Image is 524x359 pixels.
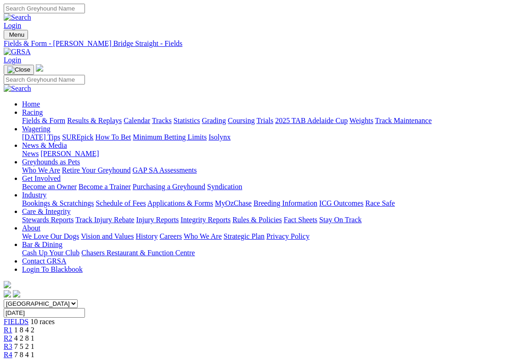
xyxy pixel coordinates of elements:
a: FIELDS [4,318,28,325]
a: Greyhounds as Pets [22,158,80,166]
a: R4 [4,351,12,359]
a: Coursing [228,117,255,124]
img: logo-grsa-white.png [36,64,43,72]
a: Vision and Values [81,232,134,240]
a: GAP SA Assessments [133,166,197,174]
a: Track Injury Rebate [75,216,134,224]
a: ICG Outcomes [319,199,363,207]
a: Weights [349,117,373,124]
a: MyOzChase [215,199,252,207]
a: News & Media [22,141,67,149]
a: News [22,150,39,157]
img: facebook.svg [4,290,11,297]
span: 4 2 8 1 [14,334,34,342]
a: Syndication [207,183,242,191]
a: How To Bet [96,133,131,141]
a: Racing [22,108,43,116]
a: Who We Are [184,232,222,240]
a: Careers [159,232,182,240]
a: Fields & Form [22,117,65,124]
a: [PERSON_NAME] [40,150,99,157]
a: Isolynx [208,133,231,141]
a: Rules & Policies [232,216,282,224]
a: Login [4,56,21,64]
a: Chasers Restaurant & Function Centre [81,249,195,257]
a: Integrity Reports [180,216,231,224]
a: Become a Trainer [79,183,131,191]
span: 7 8 4 1 [14,351,34,359]
input: Select date [4,308,85,318]
a: Get Involved [22,174,61,182]
a: History [135,232,158,240]
span: 7 5 2 1 [14,342,34,350]
div: Racing [22,117,520,125]
div: News & Media [22,150,520,158]
input: Search [4,4,85,13]
div: Bar & Dining [22,249,520,257]
img: logo-grsa-white.png [4,281,11,288]
a: Track Maintenance [375,117,432,124]
a: Stewards Reports [22,216,73,224]
a: Care & Integrity [22,208,71,215]
a: Privacy Policy [266,232,310,240]
a: Fields & Form - [PERSON_NAME] Bridge Straight - Fields [4,39,520,48]
a: Login To Blackbook [22,265,83,273]
div: About [22,232,520,241]
div: Wagering [22,133,520,141]
a: Retire Your Greyhound [62,166,131,174]
img: GRSA [4,48,31,56]
span: 10 races [30,318,55,325]
a: Trials [256,117,273,124]
a: 2025 TAB Adelaide Cup [275,117,348,124]
a: Become an Owner [22,183,77,191]
a: Applications & Forms [147,199,213,207]
a: Strategic Plan [224,232,265,240]
a: R3 [4,342,12,350]
div: Get Involved [22,183,520,191]
a: R2 [4,334,12,342]
a: Login [4,22,21,29]
a: Contact GRSA [22,257,66,265]
a: Race Safe [365,199,394,207]
a: Cash Up Your Club [22,249,79,257]
a: Fact Sheets [284,216,317,224]
a: Wagering [22,125,51,133]
img: Search [4,84,31,93]
a: Industry [22,191,46,199]
a: Calendar [124,117,150,124]
div: Greyhounds as Pets [22,166,520,174]
a: Bookings & Scratchings [22,199,94,207]
a: Statistics [174,117,200,124]
button: Toggle navigation [4,65,34,75]
div: Care & Integrity [22,216,520,224]
a: Stay On Track [319,216,361,224]
div: Industry [22,199,520,208]
a: R1 [4,326,12,334]
span: 1 8 4 2 [14,326,34,334]
a: Schedule of Fees [96,199,146,207]
a: Who We Are [22,166,60,174]
a: Purchasing a Greyhound [133,183,205,191]
img: Search [4,13,31,22]
a: Injury Reports [136,216,179,224]
a: Results & Replays [67,117,122,124]
a: Tracks [152,117,172,124]
img: Close [7,66,30,73]
a: [DATE] Tips [22,133,60,141]
span: Menu [9,31,24,38]
a: SUREpick [62,133,93,141]
button: Toggle navigation [4,30,28,39]
a: Home [22,100,40,108]
img: twitter.svg [13,290,20,297]
a: Breeding Information [254,199,317,207]
a: Grading [202,117,226,124]
a: We Love Our Dogs [22,232,79,240]
a: Bar & Dining [22,241,62,248]
a: Minimum Betting Limits [133,133,207,141]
